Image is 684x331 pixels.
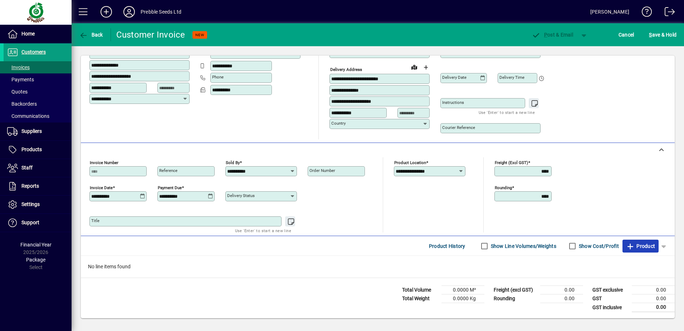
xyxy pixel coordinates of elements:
[632,294,675,303] td: 0.00
[442,75,466,80] mat-label: Delivery date
[495,160,528,165] mat-label: Freight (excl GST)
[95,5,118,18] button: Add
[21,31,35,37] span: Home
[4,73,72,86] a: Payments
[495,185,512,190] mat-label: Rounding
[4,98,72,110] a: Backorders
[7,101,37,107] span: Backorders
[4,159,72,177] a: Staff
[7,77,34,82] span: Payments
[4,141,72,159] a: Products
[4,25,72,43] a: Home
[90,160,118,165] mat-label: Invoice number
[4,196,72,214] a: Settings
[159,168,177,173] mat-label: Reference
[141,6,181,18] div: Prebble Seeds Ltd
[577,243,619,250] label: Show Cost/Profit
[4,177,72,195] a: Reports
[441,294,484,303] td: 0.0000 Kg
[426,240,468,253] button: Product History
[235,226,291,235] mat-hint: Use 'Enter' to start a new line
[589,286,632,294] td: GST exclusive
[399,286,441,294] td: Total Volume
[490,286,540,294] td: Freight (excl GST)
[499,75,524,80] mat-label: Delivery time
[544,32,547,38] span: P
[4,61,72,73] a: Invoices
[21,147,42,152] span: Products
[195,33,204,37] span: NEW
[589,294,632,303] td: GST
[659,1,675,25] a: Logout
[72,28,111,41] app-page-header-button: Back
[399,294,441,303] td: Total Weight
[21,49,46,55] span: Customers
[649,32,652,38] span: S
[532,32,573,38] span: ost & Email
[90,185,113,190] mat-label: Invoice date
[91,218,99,223] mat-label: Title
[4,110,72,122] a: Communications
[4,214,72,232] a: Support
[622,240,659,253] button: Product
[116,29,185,40] div: Customer Invoice
[528,28,577,41] button: Post & Email
[21,165,33,171] span: Staff
[158,185,182,190] mat-label: Payment due
[429,240,465,252] span: Product History
[394,160,426,165] mat-label: Product location
[442,125,475,130] mat-label: Courier Reference
[632,303,675,312] td: 0.00
[649,29,676,40] span: ave & Hold
[26,257,45,263] span: Package
[632,286,675,294] td: 0.00
[409,61,420,73] a: View on map
[619,29,634,40] span: Cancel
[21,201,40,207] span: Settings
[212,75,224,80] mat-label: Phone
[81,256,675,278] div: No line items found
[77,28,105,41] button: Back
[309,168,335,173] mat-label: Order number
[540,294,583,303] td: 0.00
[442,100,464,105] mat-label: Instructions
[4,86,72,98] a: Quotes
[4,123,72,140] a: Suppliers
[21,128,42,134] span: Suppliers
[20,242,52,248] span: Financial Year
[626,240,655,252] span: Product
[21,183,39,189] span: Reports
[420,62,431,73] button: Choose address
[226,160,240,165] mat-label: Sold by
[647,28,678,41] button: Save & Hold
[636,1,652,25] a: Knowledge Base
[590,6,629,18] div: [PERSON_NAME]
[118,5,141,18] button: Profile
[441,286,484,294] td: 0.0000 M³
[7,113,49,119] span: Communications
[331,121,346,126] mat-label: Country
[21,220,39,225] span: Support
[479,108,535,116] mat-hint: Use 'Enter' to start a new line
[227,193,255,198] mat-label: Delivery status
[617,28,636,41] button: Cancel
[540,286,583,294] td: 0.00
[79,32,103,38] span: Back
[589,303,632,312] td: GST inclusive
[7,89,28,95] span: Quotes
[7,64,30,70] span: Invoices
[490,294,540,303] td: Rounding
[489,243,556,250] label: Show Line Volumes/Weights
